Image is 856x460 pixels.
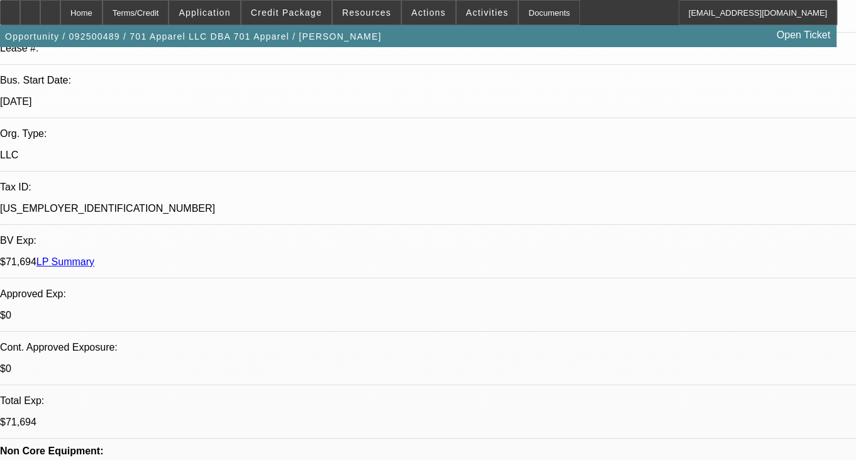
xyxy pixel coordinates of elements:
[342,8,391,18] span: Resources
[457,1,518,25] button: Activities
[242,1,331,25] button: Credit Package
[411,8,446,18] span: Actions
[5,31,382,41] span: Opportunity / 092500489 / 701 Apparel LLC DBA 701 Apparel / [PERSON_NAME]
[179,8,230,18] span: Application
[466,8,509,18] span: Activities
[333,1,401,25] button: Resources
[772,25,835,46] a: Open Ticket
[251,8,322,18] span: Credit Package
[169,1,240,25] button: Application
[402,1,455,25] button: Actions
[36,256,94,267] a: LP Summary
